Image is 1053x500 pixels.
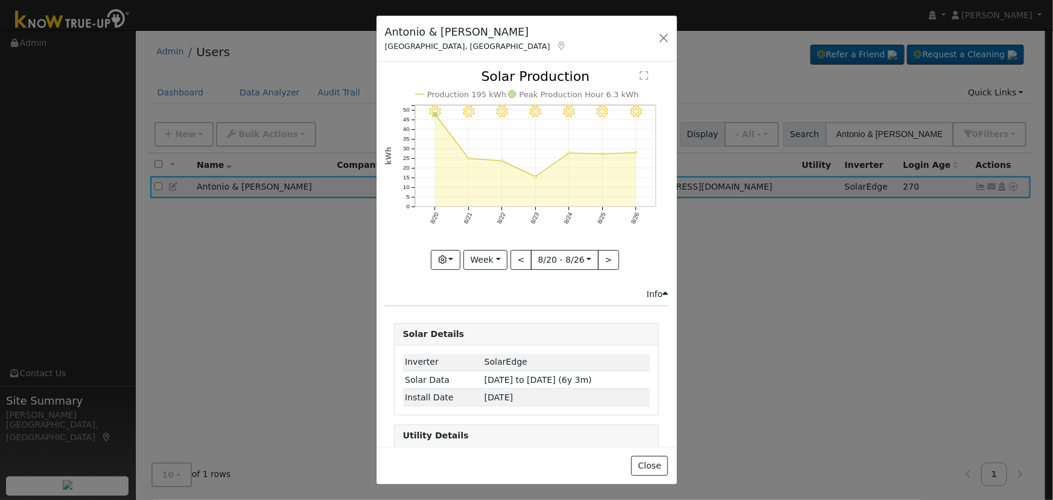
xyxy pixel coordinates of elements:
[602,153,604,155] circle: onclick=""
[463,106,475,118] i: 8/21 - MostlyClear
[631,456,668,476] button: Close
[485,357,527,367] span: ID: 1157108, authorized: 06/14/19
[485,375,592,385] span: [DATE] to [DATE] (6y 3m)
[402,175,410,181] text: 15
[402,107,410,114] text: 50
[385,42,550,51] span: [GEOGRAPHIC_DATA], [GEOGRAPHIC_DATA]
[406,194,410,200] text: 5
[402,136,410,143] text: 35
[568,152,570,155] circle: onclick=""
[429,211,440,225] text: 8/20
[563,106,575,118] i: 8/24 - Clear
[529,211,540,225] text: 8/23
[402,117,410,123] text: 45
[640,71,648,80] text: 
[598,250,619,271] button: >
[596,211,607,225] text: 8/25
[496,106,508,118] i: 8/22 - MostlyClear
[463,250,507,271] button: Week
[427,90,507,99] text: Production 195 kWh
[647,288,669,301] div: Info
[530,106,542,118] i: 8/23 - MostlyClear
[403,389,482,406] td: Install Date
[403,371,482,389] td: Solar Data
[531,250,599,271] button: 8/20 - 8/26
[406,204,410,210] text: 0
[630,211,641,225] text: 8/26
[511,250,532,271] button: <
[433,113,437,117] circle: onclick=""
[429,106,441,118] i: 8/20 - Clear
[563,211,574,225] text: 8/24
[534,176,536,178] circle: onclick=""
[481,69,590,84] text: Solar Production
[597,106,609,118] i: 8/25 - Clear
[402,126,410,133] text: 40
[520,90,639,99] text: Peak Production Hour 6.3 kWh
[467,158,469,160] circle: onclick=""
[496,211,507,225] text: 8/22
[385,24,567,40] h5: Antonio & [PERSON_NAME]
[403,431,469,440] strong: Utility Details
[402,184,410,191] text: 10
[501,160,503,162] circle: onclick=""
[630,106,642,118] i: 8/26 - Clear
[485,393,514,402] span: [DATE]
[635,152,637,154] circle: onclick=""
[556,41,567,51] a: Map
[403,329,464,339] strong: Solar Details
[403,354,482,371] td: Inverter
[384,147,393,165] text: kWh
[402,146,410,152] text: 30
[402,155,410,162] text: 25
[462,211,473,225] text: 8/21
[402,165,410,171] text: 20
